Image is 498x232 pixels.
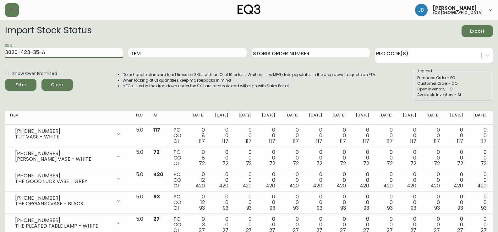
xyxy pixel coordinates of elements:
span: 27 [153,215,160,223]
span: 93 [411,204,416,212]
button: Filter [5,79,36,91]
div: 0 0 [215,127,228,144]
span: 93 [317,204,322,212]
span: [PERSON_NAME] [433,6,477,11]
th: [DATE] [351,111,374,125]
span: 93 [246,204,252,212]
div: 0 0 [379,149,393,166]
li: When looking at OI quantities, keep masterpacks in mind. [123,78,376,83]
div: [PHONE_NUMBER] [15,173,112,179]
div: PO CO [173,194,181,211]
span: 72 [481,160,487,167]
div: [PHONE_NUMBER] [15,128,112,134]
div: 0 0 [309,149,322,166]
div: 0 0 [403,149,416,166]
div: 0 0 [426,127,440,144]
div: 0 8 [191,127,205,144]
div: 0 0 [332,127,346,144]
div: THE ORGANIC VASE - BLACK [15,201,112,207]
button: Clear [41,79,73,91]
span: 420 [266,182,275,189]
div: 0 0 [450,127,463,144]
th: [DATE] [233,111,257,125]
span: 93 [434,204,440,212]
th: [DATE] [186,111,210,125]
td: 5.0 [131,169,148,192]
div: 0 0 [473,172,487,189]
div: 0 0 [356,194,369,211]
span: 93 [364,204,369,212]
div: [PERSON_NAME] VASE - WHITE [15,156,112,162]
div: THE PLEATED TABLE LAMP - WHITE [15,223,112,229]
div: [PHONE_NUMBER] [15,151,112,156]
div: 0 0 [379,194,393,211]
span: 72 [246,160,252,167]
div: 0 0 [426,194,440,211]
div: [PHONE_NUMBER] [15,218,112,223]
span: 420 [195,182,205,189]
th: [DATE] [257,111,280,125]
li: MFGs listed in the drop down under the SKU are accurate and will align with Sales Portal. [123,83,376,89]
span: 72 [199,160,205,167]
div: 0 0 [450,172,463,189]
div: 0 12 [191,172,205,189]
div: [PHONE_NUMBER]THE GOOD LUCK VASE - GREY [10,172,126,186]
div: 0 0 [356,149,369,166]
span: 420 [430,182,440,189]
div: 0 8 [191,149,205,166]
span: 117 [410,138,416,145]
div: 0 0 [403,194,416,211]
div: Customer Order - CO [417,81,489,86]
span: 420 [477,182,487,189]
span: 420 [454,182,463,189]
div: Open Inventory - OI [417,86,489,92]
h2: Import Stock Status [5,25,91,37]
button: Export [462,25,493,37]
span: 72 [363,160,369,167]
span: 72 [387,160,393,167]
span: 117 [153,126,160,133]
div: 0 0 [473,149,487,166]
div: 0 0 [285,127,299,144]
th: [DATE] [468,111,492,125]
th: AI [148,111,168,125]
div: [PHONE_NUMBER] [15,195,112,201]
span: 117 [363,138,369,145]
div: 0 0 [285,194,299,211]
th: [DATE] [210,111,233,125]
div: 0 0 [356,172,369,189]
span: OI [173,138,179,145]
span: 117 [293,138,299,145]
span: 72 [457,160,463,167]
span: 420 [360,182,369,189]
span: 117 [199,138,205,145]
div: Purchase Order - PO [417,75,489,81]
div: 0 0 [262,149,275,166]
div: Filter [15,81,26,89]
div: 0 0 [450,149,463,166]
span: Export [467,27,488,35]
span: 93 [457,204,463,212]
span: 72 [293,160,299,167]
div: [PHONE_NUMBER][PERSON_NAME] VASE - WHITE [10,149,126,163]
th: [DATE] [304,111,327,125]
div: 0 0 [238,149,252,166]
div: 0 0 [379,172,393,189]
span: 72 [434,160,440,167]
span: 420 [289,182,299,189]
span: 93 [340,204,346,212]
div: 0 0 [309,172,322,189]
th: [DATE] [421,111,445,125]
span: Show Over Promised [12,70,57,77]
span: 93 [293,204,299,212]
div: PO CO [173,149,181,166]
div: 0 0 [238,194,252,211]
span: 420 [153,171,163,178]
th: PLC [131,111,148,125]
th: Item [5,111,131,125]
span: 72 [269,160,275,167]
div: 0 0 [215,194,228,211]
span: 93 [387,204,393,212]
span: 72 [222,160,228,167]
span: 420 [407,182,416,189]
